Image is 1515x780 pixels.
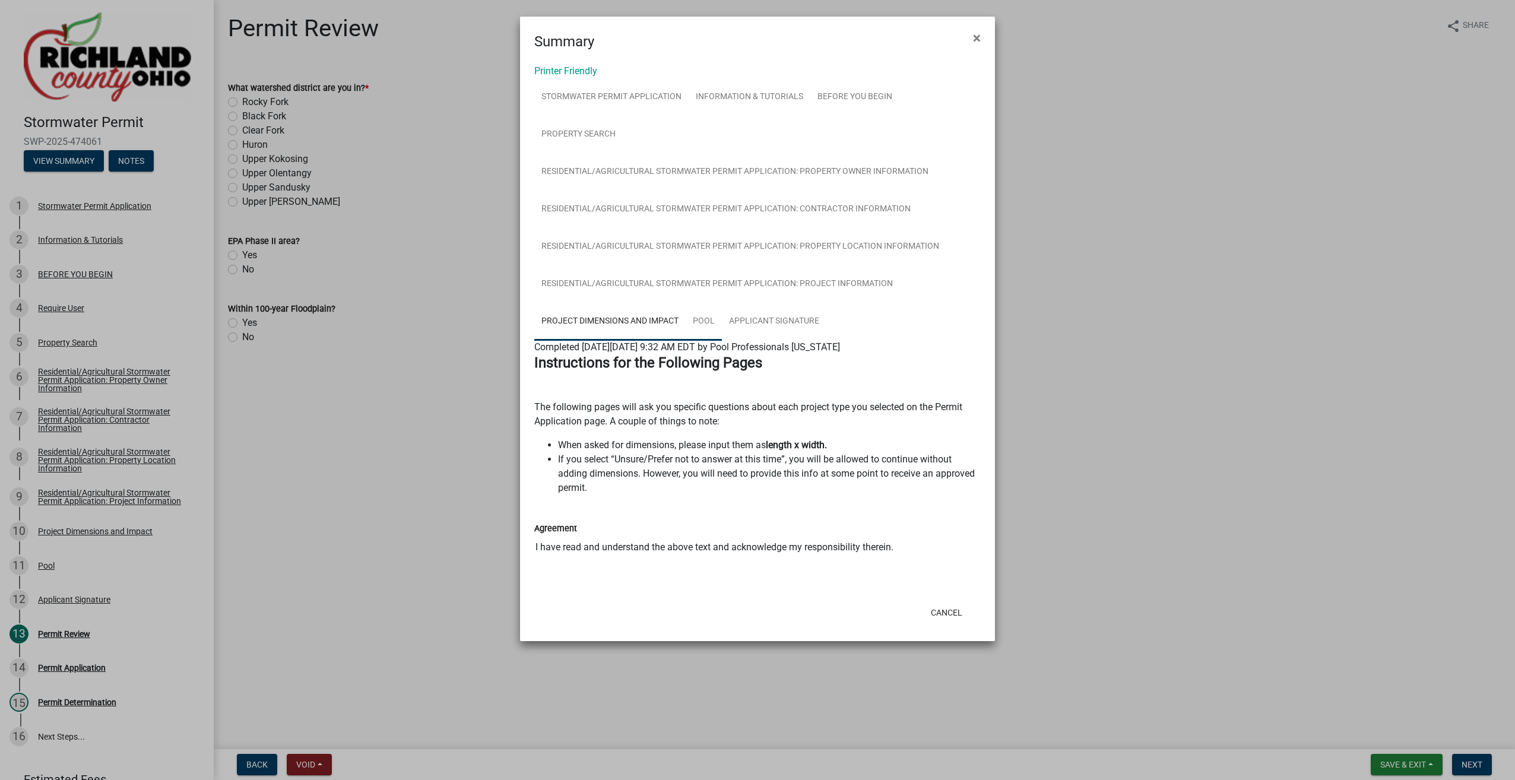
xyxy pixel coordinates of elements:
a: Residential/Agricultural Stormwater Permit Application: Property Owner Information [534,153,936,191]
h4: Summary [534,31,594,52]
li: When asked for dimensions, please input them as [558,438,981,452]
a: Stormwater Permit Application [534,78,689,116]
a: Residential/Agricultural Stormwater Permit Application: Contractor Information [534,191,918,229]
button: Close [963,21,990,55]
a: Information & Tutorials [689,78,810,116]
li: If you select “Unsure/Prefer not to answer at this time”, you will be allowed to continue without... [558,452,981,495]
a: BEFORE YOU BEGIN [810,78,899,116]
p: The following pages will ask you specific questions about each project type you selected on the P... [534,400,981,429]
a: Applicant Signature [722,303,826,341]
a: Residential/Agricultural Stormwater Permit Application: Property Location Information [534,228,946,266]
label: Agreement [534,525,577,533]
a: Pool [686,303,722,341]
strong: Instructions for the Following Pages [534,354,762,371]
button: Cancel [921,602,972,623]
strong: length x width. [766,439,827,451]
span: Completed [DATE][DATE] 9:32 AM EDT by Pool Professionals [US_STATE] [534,341,840,353]
a: Residential/Agricultural Stormwater Permit Application: Project Information [534,265,900,303]
a: Printer Friendly [534,65,597,77]
span: × [973,30,981,46]
a: Property Search [534,116,623,154]
a: Project Dimensions and Impact [534,303,686,341]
